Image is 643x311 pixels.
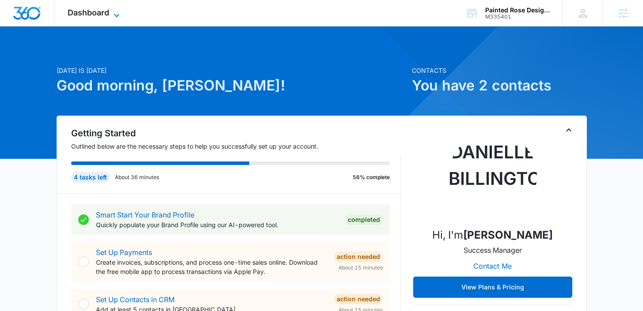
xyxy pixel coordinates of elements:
p: [DATE] is [DATE] [57,66,407,75]
p: Create invoices, subscriptions, and process one-time sales online. Download the free mobile app t... [96,258,327,276]
img: tab_domain_overview_orange.svg [24,51,31,58]
a: Smart Start Your Brand Profile [96,210,194,219]
div: Domain: [DOMAIN_NAME] [23,23,97,30]
p: 56% complete [353,173,390,181]
div: 4 tasks left [71,172,110,183]
p: Contacts [412,66,587,75]
img: Danielle Billington [449,132,537,220]
img: website_grey.svg [14,23,21,30]
a: Set Up Payments [96,248,152,257]
div: Action Needed [334,251,383,262]
div: Keywords by Traffic [98,52,149,58]
button: Toggle Collapse [563,125,574,135]
h1: You have 2 contacts [412,75,587,96]
div: account name [485,7,550,14]
p: Quickly populate your Brand Profile using our AI-powered tool. [96,220,338,229]
div: v 4.0.25 [25,14,43,21]
strong: [PERSON_NAME] [463,229,553,241]
button: Contact Me [464,255,521,277]
button: View Plans & Pricing [413,277,572,298]
p: Outlined below are the necessary steps to help you successfully set up your account. [71,142,401,151]
p: Hi, I'm [432,227,553,243]
div: Completed [345,214,383,225]
h1: Good morning, [PERSON_NAME]! [57,75,407,96]
p: Success Manager [464,245,522,255]
div: Action Needed [334,294,383,304]
p: About 36 minutes [115,173,159,181]
span: About 15 minutes [339,264,383,272]
img: logo_orange.svg [14,14,21,21]
h2: Getting Started [71,127,401,140]
span: Dashboard [68,8,109,17]
div: account id [485,14,550,20]
div: Domain Overview [34,52,79,58]
a: Set Up Contacts in CRM [96,295,175,304]
img: tab_keywords_by_traffic_grey.svg [88,51,95,58]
